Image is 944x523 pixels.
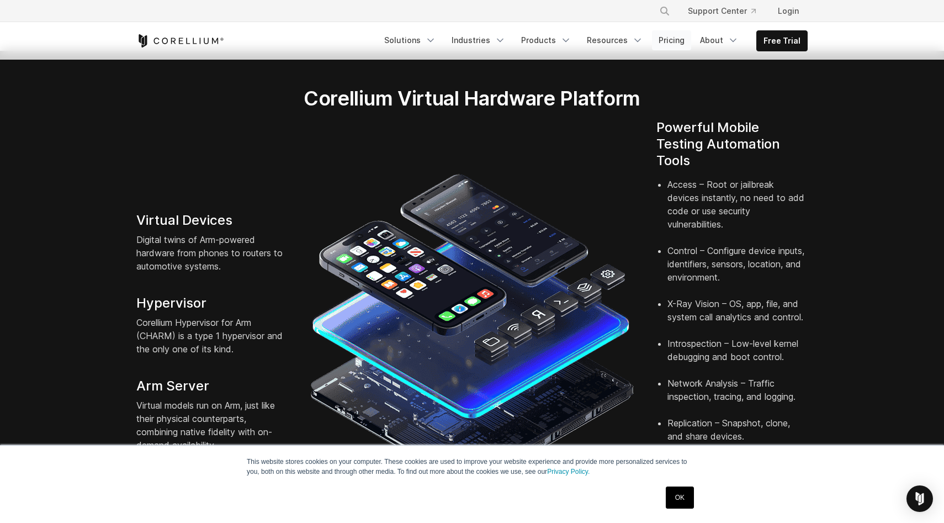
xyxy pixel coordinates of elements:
[378,30,443,50] a: Solutions
[667,377,808,416] li: Network Analysis – Traffic inspection, tracing, and logging.
[136,34,224,47] a: Corellium Home
[445,30,512,50] a: Industries
[136,233,288,273] p: Digital twins of Arm-powered hardware from phones to routers to automotive systems.
[136,399,288,452] p: Virtual models run on Arm, just like their physical counterparts, combining native fidelity with ...
[666,487,694,509] a: OK
[667,416,808,456] li: Replication – Snapshot, clone, and share devices.
[136,316,288,356] p: Corellium Hypervisor for Arm (CHARM) is a type 1 hypervisor and the only one of its kind.
[693,30,745,50] a: About
[906,485,933,512] div: Open Intercom Messenger
[136,295,288,311] h4: Hypervisor
[667,297,808,337] li: X-Ray Vision – OS, app, file, and system call analytics and control.
[656,119,808,169] h4: Powerful Mobile Testing Automation Tools
[646,1,808,21] div: Navigation Menu
[580,30,650,50] a: Resources
[547,468,590,476] a: Privacy Policy.
[252,86,692,110] h2: Corellium Virtual Hardware Platform
[247,457,697,477] p: This website stores cookies on your computer. These cookies are used to improve your website expe...
[655,1,675,21] button: Search
[136,212,288,229] h4: Virtual Devices
[769,1,808,21] a: Login
[310,168,634,493] img: iPhone and Android virtual machine and testing tools
[378,30,808,51] div: Navigation Menu
[652,30,691,50] a: Pricing
[667,337,808,377] li: Introspection – Low-level kernel debugging and boot control.
[667,178,808,244] li: Access – Root or jailbreak devices instantly, no need to add code or use security vulnerabilities.
[515,30,578,50] a: Products
[136,378,288,394] h4: Arm Server
[679,1,765,21] a: Support Center
[757,31,807,51] a: Free Trial
[667,244,808,297] li: Control – Configure device inputs, identifiers, sensors, location, and environment.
